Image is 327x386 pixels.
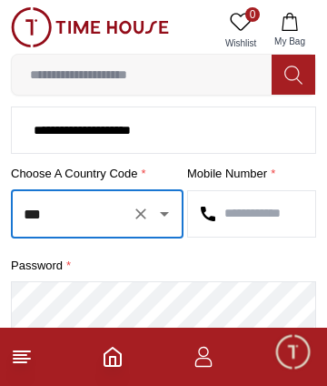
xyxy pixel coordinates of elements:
button: Open [152,201,177,227]
img: ... [11,7,169,47]
button: Clear [128,201,154,227]
label: password [11,257,316,275]
label: Choose a country code [11,165,183,183]
label: Mobile Number [187,165,316,183]
a: 0Wishlist [218,7,263,54]
span: Wishlist [218,36,263,50]
div: Chat Widget [273,332,313,372]
a: Home [102,346,124,368]
span: My Bag [267,35,312,48]
span: 0 [245,7,260,22]
button: My Bag [263,7,316,54]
